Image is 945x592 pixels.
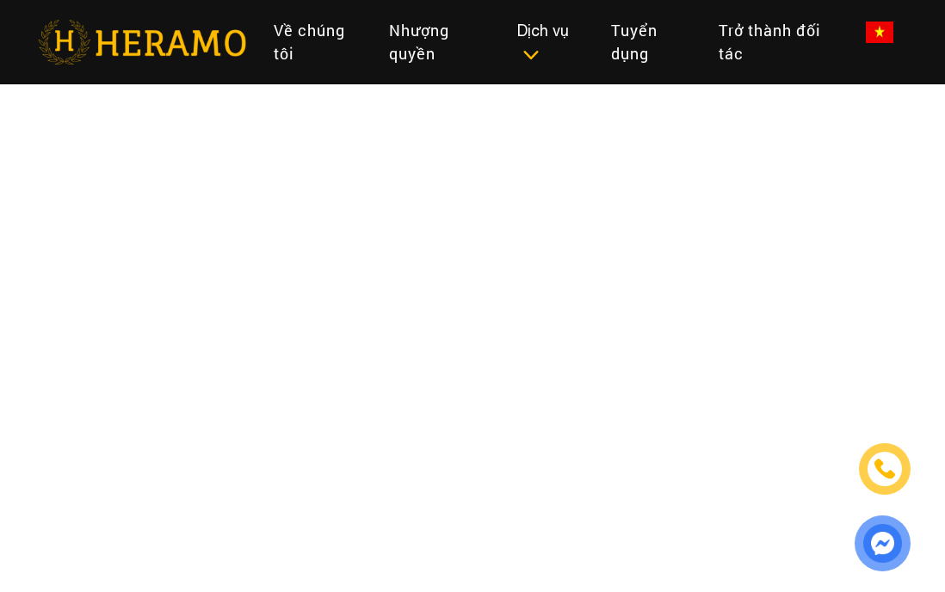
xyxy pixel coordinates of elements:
[874,459,895,479] img: phone-icon
[38,20,246,65] img: heramo-logo.png
[866,22,893,43] img: vn-flag.png
[862,446,908,492] a: phone-icon
[597,12,705,72] a: Tuyển dụng
[705,12,852,72] a: Trở thành đối tác
[522,46,540,64] img: subToggleIcon
[517,19,584,65] div: Dịch vụ
[260,12,374,72] a: Về chúng tôi
[375,12,503,72] a: Nhượng quyền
